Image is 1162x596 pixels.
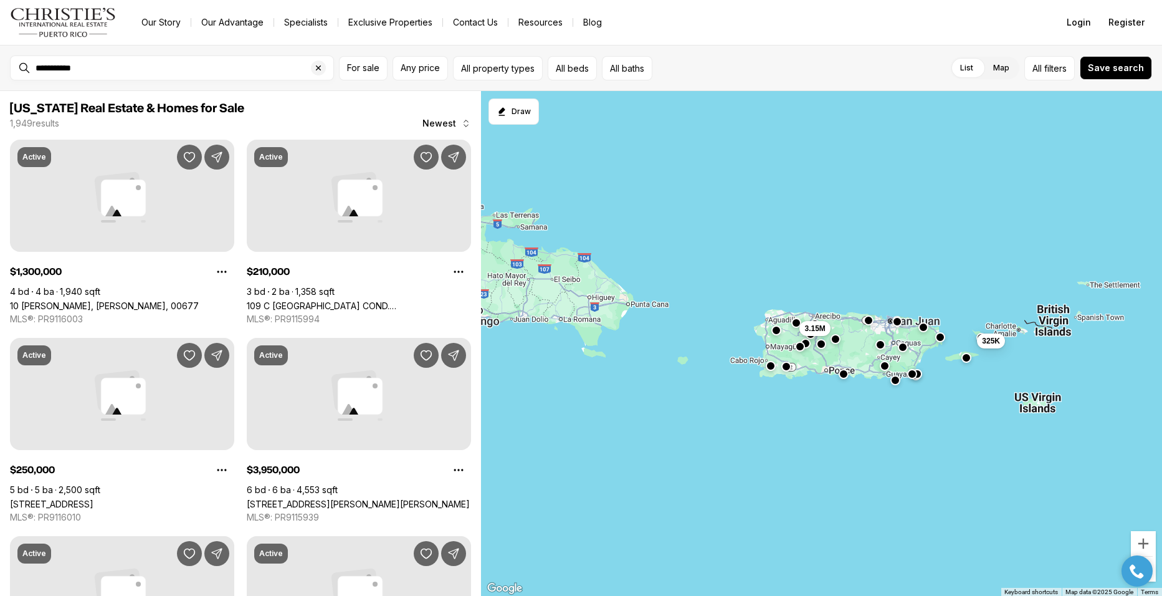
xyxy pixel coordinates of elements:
a: Exclusive Properties [338,14,442,31]
span: For sale [347,63,379,73]
label: Map [983,57,1019,79]
a: Blog [573,14,612,31]
button: Share Property [204,343,229,368]
a: Resources [508,14,573,31]
button: Zoom in [1131,531,1156,556]
a: 10 COLINA LINDA, RINCON PR, 00677 [10,300,199,311]
button: Share Property [204,145,229,170]
button: Save search [1080,56,1152,80]
button: Save Property: 1206 MAGDALENA AVE [414,343,439,368]
button: For sale [339,56,388,80]
button: Contact Us [443,14,508,31]
span: Map data ©2025 Google [1065,589,1133,595]
button: Clear search input [311,56,333,80]
a: 1206 MAGDALENA AVE, SAN JUAN PR, 00907 [247,499,470,509]
button: Save Property: 10 COLINA LINDA [177,145,202,170]
button: Start drawing [488,99,539,125]
p: Active [22,350,46,360]
p: Active [259,549,283,559]
button: Save Property: Ave Castro Perez, SAN GERMAN [177,541,202,566]
button: Share Property [204,541,229,566]
span: Login [1067,17,1091,27]
span: filters [1044,62,1067,75]
button: 3.15M [799,320,830,335]
a: Specialists [274,14,338,31]
button: Save Property: 888 AVE ASFHORD #PH17 [414,541,439,566]
button: Register [1101,10,1152,35]
p: Active [259,350,283,360]
span: Any price [401,63,440,73]
button: All property types [453,56,543,80]
button: Login [1059,10,1098,35]
button: Property options [446,259,471,284]
p: Active [22,152,46,162]
label: List [950,57,983,79]
button: All beds [548,56,597,80]
p: Active [259,152,283,162]
button: Newest [415,111,479,136]
span: [US_STATE] Real Estate & Homes for Sale [10,102,244,115]
img: logo [10,7,117,37]
span: 325K [982,335,1000,345]
span: Save search [1088,63,1144,73]
button: Property options [209,458,234,483]
button: Save Property: 109 C COSTA RICA COND. GRANADA #14-A [414,145,439,170]
button: Save Property: #6 CALLE 3 [177,343,202,368]
button: 325K [977,333,1005,348]
span: Register [1108,17,1145,27]
button: All baths [602,56,652,80]
button: Share Property [441,343,466,368]
a: Our Story [131,14,191,31]
span: Newest [422,118,456,128]
button: Property options [209,259,234,284]
button: Allfilters [1024,56,1075,80]
a: #6 CALLE 3, GUANICA PR, 00653 [10,499,93,509]
p: Active [22,549,46,559]
a: 109 C COSTA RICA COND. GRANADA #14-A, SAN JUAN PR, 00917 [247,300,471,311]
button: Share Property [441,541,466,566]
a: Our Advantage [191,14,274,31]
p: 1,949 results [10,118,59,128]
span: 3.15M [804,323,825,333]
button: Any price [393,56,448,80]
button: Property options [446,458,471,483]
span: All [1032,62,1042,75]
button: Share Property [441,145,466,170]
